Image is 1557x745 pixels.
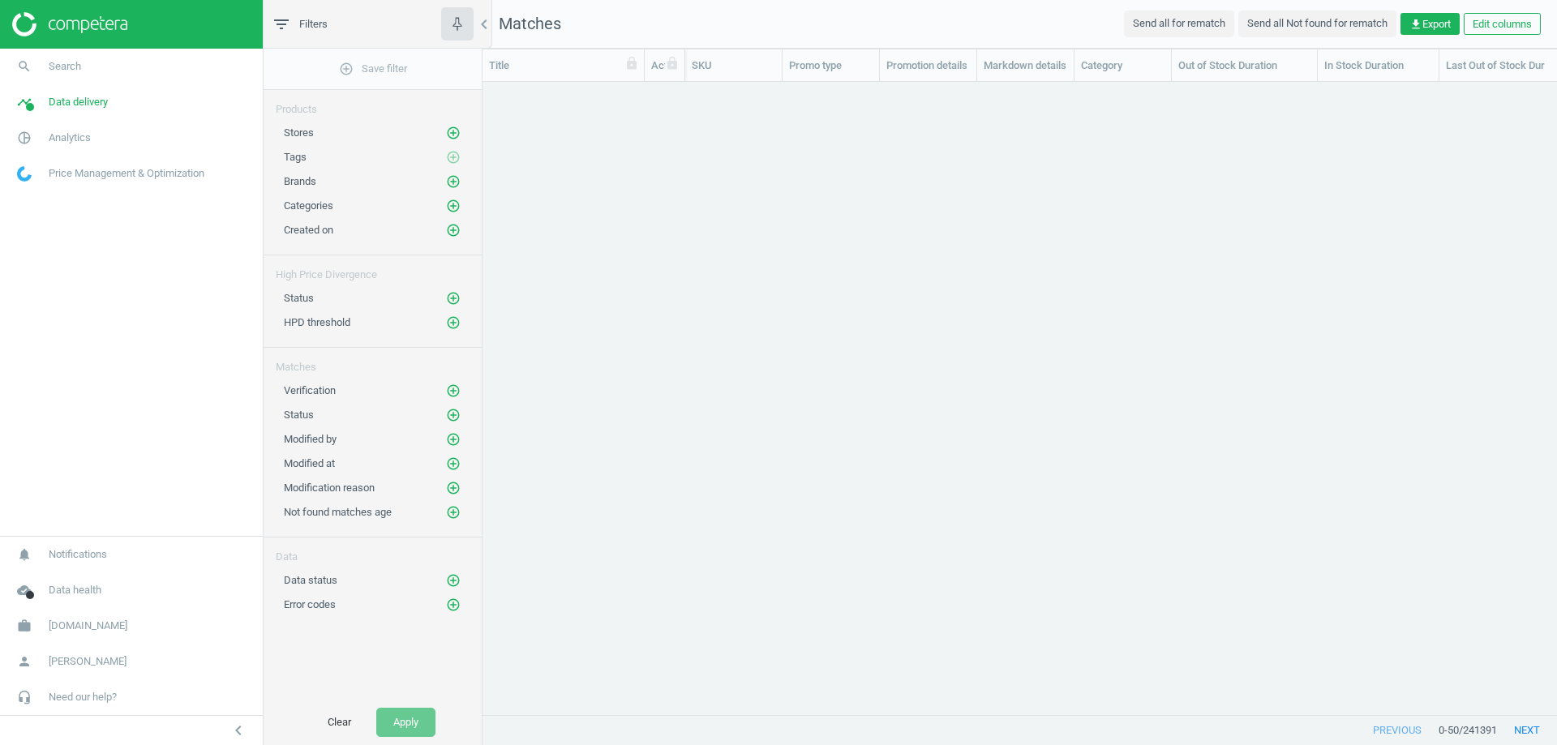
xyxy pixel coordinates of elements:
button: add_circle_outline [445,572,461,589]
i: add_circle_outline [446,408,461,422]
div: Out of Stock Duration [1178,58,1310,73]
button: add_circle_outline [445,198,461,214]
button: add_circle_outline [445,222,461,238]
i: timeline [9,87,40,118]
span: Modified by [284,433,337,445]
i: chevron_left [229,721,248,740]
button: chevron_left [218,720,259,741]
button: Send all for rematch [1124,11,1234,36]
button: previous [1356,716,1439,745]
i: add_circle_outline [446,597,461,612]
span: Stores [284,126,314,139]
button: add_circle_outline [445,456,461,472]
i: add_circle_outline [446,223,461,238]
button: Apply [376,708,435,737]
span: / 241391 [1459,723,1497,738]
span: Status [284,292,314,304]
span: Tags [284,151,307,163]
span: Error codes [284,598,336,610]
div: Promotion details [886,58,970,73]
i: add_circle_outline [446,456,461,471]
i: person [9,646,40,677]
span: Filters [299,17,328,32]
span: Not found matches age [284,506,392,518]
i: add_circle_outline [446,573,461,588]
span: Modification reason [284,482,375,494]
button: add_circle_outline [445,383,461,399]
i: add_circle_outline [446,150,461,165]
i: headset_mic [9,682,40,713]
span: Modified at [284,457,335,469]
div: In Stock Duration [1324,58,1432,73]
span: HPD threshold [284,316,350,328]
button: add_circle_outline [445,149,461,165]
i: add_circle_outline [446,383,461,398]
button: add_circle_outline [445,431,461,447]
i: add_circle_outline [446,315,461,330]
button: Edit columns [1464,13,1541,36]
button: Clear [311,708,368,737]
i: chevron_left [474,15,494,34]
i: filter_list [272,15,291,34]
div: Promo type [789,58,873,73]
button: add_circle_outline [445,173,461,190]
i: add_circle_outline [446,126,461,140]
i: add_circle_outline [446,174,461,189]
i: add_circle_outline [446,481,461,495]
span: Need our help? [49,690,117,704]
span: [DOMAIN_NAME] [49,619,127,633]
button: add_circle_outline [445,504,461,520]
button: next [1497,716,1557,745]
div: Title [489,58,637,73]
div: Data [264,537,482,564]
i: pie_chart_outlined [9,122,40,153]
span: Search [49,59,81,74]
div: Matches [264,348,482,375]
button: add_circle_outline [445,290,461,306]
span: Data delivery [49,95,108,109]
button: add_circle_outline [445,315,461,331]
i: cloud_done [9,575,40,606]
div: SKU [692,58,775,73]
div: Category [1081,58,1165,73]
span: Verification [284,384,336,396]
i: work [9,610,40,641]
span: [PERSON_NAME] [49,654,127,669]
button: add_circle_outlineSave filter [264,53,482,85]
span: Created on [284,224,333,236]
div: Products [264,90,482,117]
span: Matches [499,14,561,33]
i: search [9,51,40,82]
div: Markdown details [984,58,1067,73]
button: get_appExport [1400,13,1460,36]
span: Price Management & Optimization [49,166,204,181]
span: Categories [284,199,333,212]
span: 0 - 50 [1439,723,1459,738]
button: add_circle_outline [445,480,461,496]
span: Data status [284,574,337,586]
span: Notifications [49,547,107,562]
i: add_circle_outline [446,432,461,447]
button: Send all Not found for rematch [1238,11,1396,36]
button: add_circle_outline [445,125,461,141]
span: Save filter [339,62,407,76]
img: wGWNvw8QSZomAAAAABJRU5ErkJggg== [17,166,32,182]
span: Status [284,409,314,421]
i: add_circle_outline [339,62,354,76]
i: notifications [9,539,40,570]
span: Export [1409,17,1451,32]
span: Data health [49,583,101,597]
button: add_circle_outline [445,407,461,423]
i: add_circle_outline [446,291,461,306]
span: Brands [284,175,316,187]
div: grid [483,82,1557,702]
i: add_circle_outline [446,505,461,520]
div: High Price Divergence [264,255,482,282]
button: add_circle_outline [445,597,461,613]
i: get_app [1409,18,1422,31]
img: ajHJNr6hYgQAAAAASUVORK5CYII= [12,12,127,36]
i: add_circle_outline [446,199,461,213]
span: Analytics [49,131,91,145]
